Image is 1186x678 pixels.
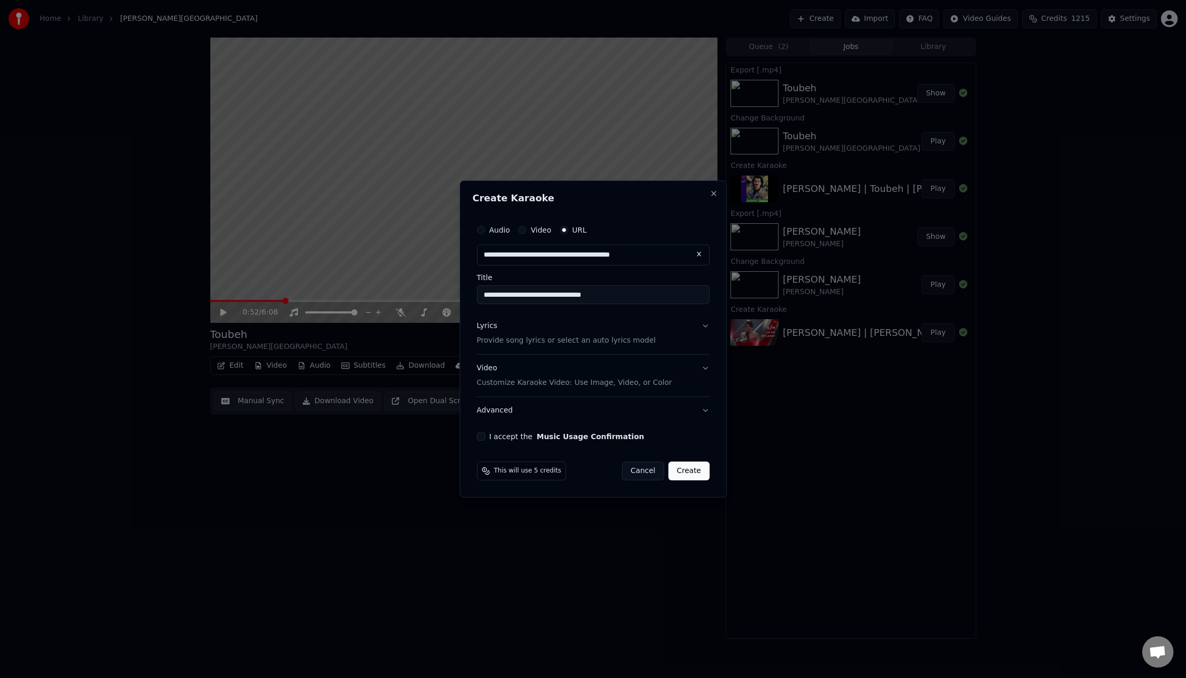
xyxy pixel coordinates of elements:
div: Video [477,363,672,388]
button: I accept the [536,433,644,440]
h2: Create Karaoke [473,193,714,203]
span: This will use 5 credits [494,467,561,475]
p: Provide song lyrics or select an auto lyrics model [477,335,656,346]
p: Customize Karaoke Video: Use Image, Video, or Color [477,378,672,388]
label: I accept the [489,433,644,440]
label: URL [572,226,587,234]
button: Advanced [477,397,710,424]
button: VideoCustomize Karaoke Video: Use Image, Video, or Color [477,355,710,396]
div: Lyrics [477,321,497,331]
button: LyricsProvide song lyrics or select an auto lyrics model [477,312,710,354]
button: Cancel [622,462,664,480]
button: Create [668,462,710,480]
label: Audio [489,226,510,234]
label: Video [531,226,551,234]
label: Title [477,274,710,281]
